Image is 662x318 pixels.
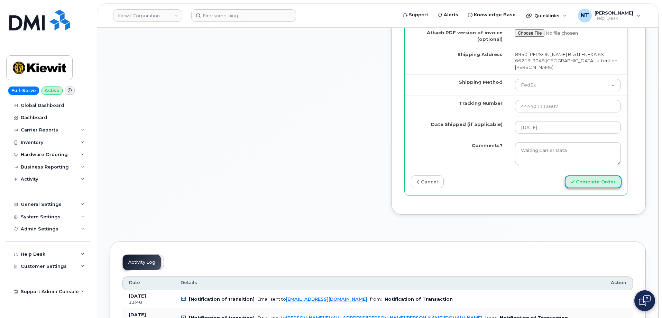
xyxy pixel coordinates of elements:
[257,297,367,302] div: Email sent to
[581,11,589,20] span: NT
[639,295,651,306] img: Open chat
[463,8,521,22] a: Knowledge Base
[605,276,633,290] th: Action
[565,175,622,188] button: Complete Order
[472,142,503,149] label: Comments?
[385,297,453,302] b: Notification of Transaction
[515,142,621,165] textarea: Waiting Carrier Data
[409,11,428,18] span: Support
[433,8,463,22] a: Alerts
[444,11,458,18] span: Alerts
[189,297,255,302] b: [Notification of transition]
[595,10,633,16] span: [PERSON_NAME]
[459,79,503,85] label: Shipping Method
[129,312,146,317] b: [DATE]
[431,121,503,128] label: Date Shipped (if applicable)
[129,280,140,286] span: Date
[411,175,444,188] a: cancel
[370,297,382,302] span: from:
[191,9,296,22] input: Find something...
[474,11,516,18] span: Knowledge Base
[521,9,572,22] div: Quicklinks
[459,100,503,107] label: Tracking Number
[181,280,197,286] span: Details
[129,293,146,299] b: [DATE]
[286,297,367,302] a: [EMAIL_ADDRESS][DOMAIN_NAME]
[573,9,645,22] div: Nicholas Taylor
[113,9,182,22] a: Kiewit Corporation
[398,8,433,22] a: Support
[509,47,627,75] td: 8950 [PERSON_NAME] Blvd LENEXA KS 66219-3049 [GEOGRAPHIC_DATA], attention: [PERSON_NAME]
[129,299,168,306] div: 13:40
[595,16,633,21] span: Help Desk
[411,29,503,42] label: Attach PDF version of invoice (optional)
[458,51,503,58] label: Shipping Address
[534,13,560,18] span: Quicklinks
